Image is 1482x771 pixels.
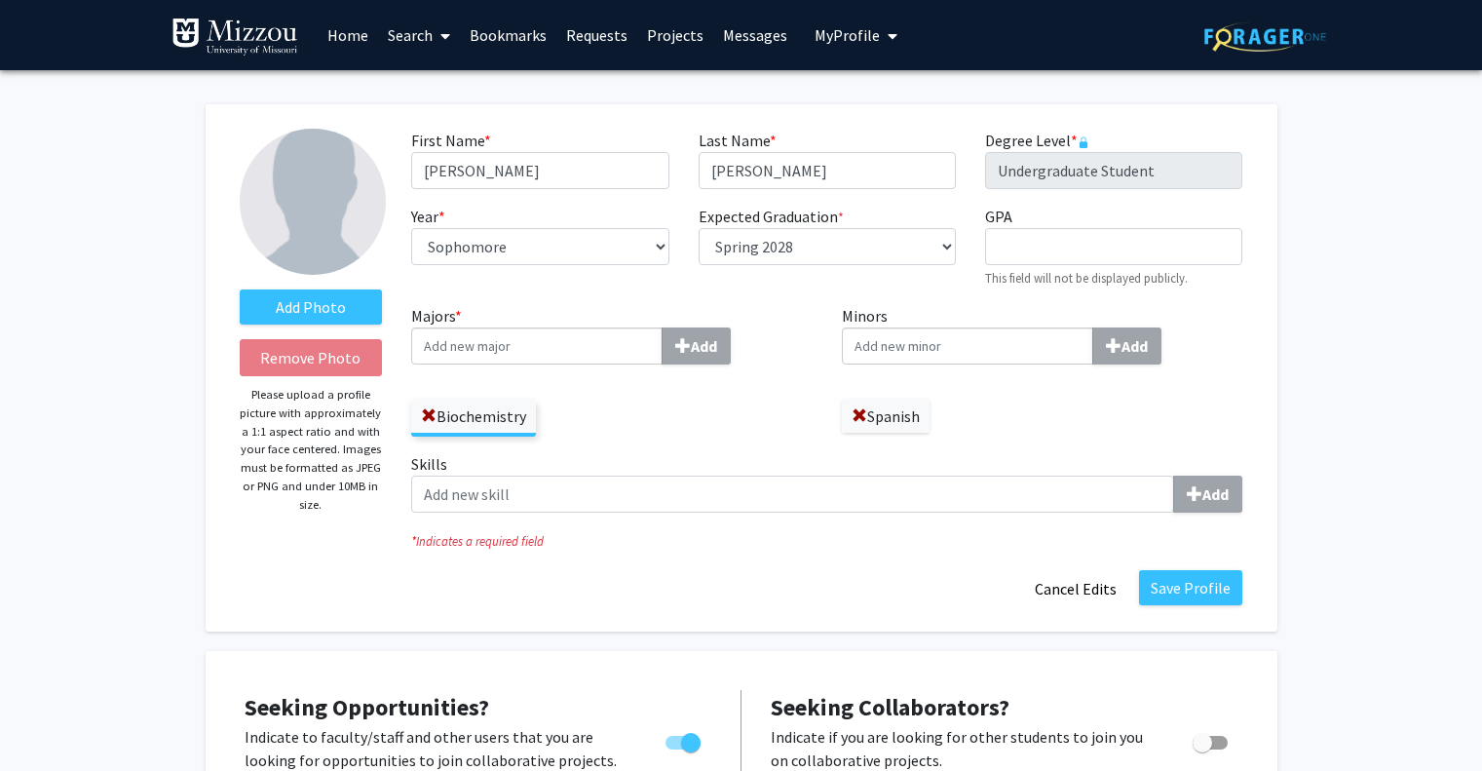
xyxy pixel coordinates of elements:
img: Profile Picture [240,129,386,275]
button: Majors* [662,328,731,365]
button: Remove Photo [240,339,383,376]
img: ForagerOne Logo [1204,21,1326,52]
input: Majors*Add [411,328,663,365]
a: Requests [556,1,637,69]
a: Home [318,1,378,69]
label: GPA [985,205,1012,228]
span: Seeking Opportunities? [245,692,489,722]
label: AddProfile Picture [240,289,383,325]
label: Last Name [699,129,777,152]
span: Seeking Collaborators? [771,692,1009,722]
a: Bookmarks [460,1,556,69]
label: Minors [842,304,1243,365]
small: This field will not be displayed publicly. [985,270,1188,286]
label: First Name [411,129,491,152]
button: Minors [1092,328,1161,365]
input: SkillsAdd [411,476,1174,513]
input: MinorsAdd [842,328,1093,365]
label: Spanish [842,400,930,433]
img: University of Missouri Logo [171,18,298,57]
a: Search [378,1,460,69]
iframe: Chat [15,683,83,756]
a: Projects [637,1,713,69]
label: Skills [411,452,1242,513]
button: Skills [1173,476,1242,513]
div: Toggle [1185,725,1238,754]
label: Expected Graduation [699,205,844,228]
svg: This information is provided and automatically updated by University of Missouri and is not edita... [1078,136,1089,148]
div: Toggle [658,725,711,754]
label: Majors [411,304,813,365]
b: Add [1202,484,1229,504]
label: Year [411,205,445,228]
b: Add [1121,336,1148,356]
i: Indicates a required field [411,532,1242,551]
button: Save Profile [1139,570,1242,605]
label: Biochemistry [411,400,536,433]
p: Please upload a profile picture with approximately a 1:1 aspect ratio and with your face centered... [240,386,383,514]
b: Add [691,336,717,356]
label: Degree Level [985,129,1089,152]
button: Cancel Edits [1022,570,1129,607]
a: Messages [713,1,797,69]
span: My Profile [815,25,880,45]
